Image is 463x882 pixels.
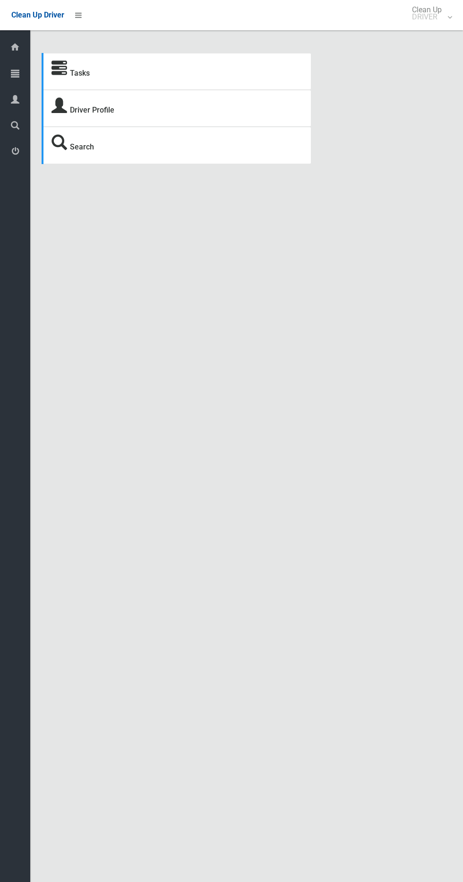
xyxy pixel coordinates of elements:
a: Search [70,142,94,151]
small: DRIVER [412,13,442,20]
a: Tasks [70,69,90,78]
span: Clean Up Driver [11,10,64,19]
span: Clean Up [407,6,451,20]
a: Clean Up Driver [11,8,64,22]
a: Driver Profile [70,105,114,114]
